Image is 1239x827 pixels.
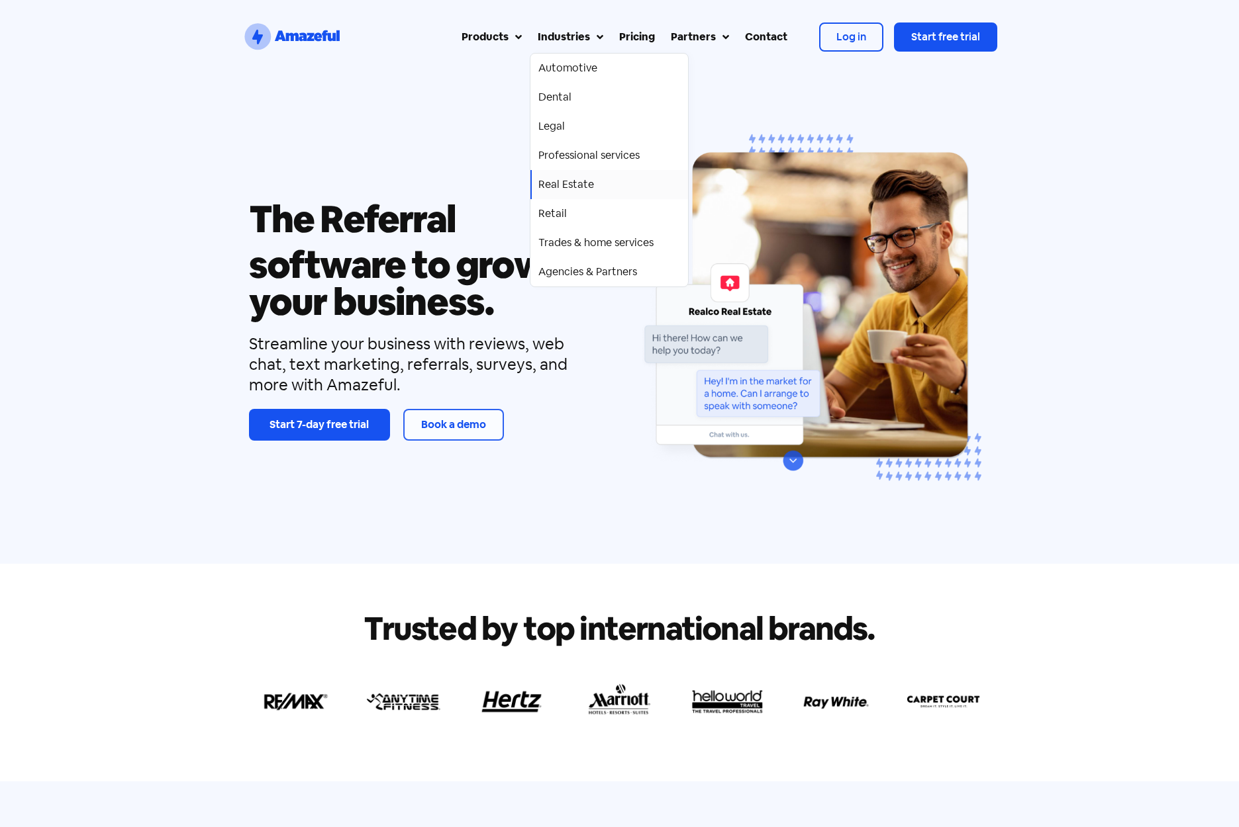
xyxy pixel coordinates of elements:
a: Agencies & Partners [530,257,688,286]
a: Pricing [611,21,663,53]
a: Real Estate [530,170,688,199]
a: Legal [530,112,688,141]
h2: Trusted by top international brands. [249,613,991,644]
span: Start 7-day free trial [270,417,369,431]
a: SVG link [242,21,342,53]
div: Professional services [538,148,640,163]
div: Legal [538,118,565,134]
a: Book a demo [403,409,504,441]
div: Agencies & Partners [538,264,637,280]
div: Trades & home services [538,235,654,251]
span: Start free trial [911,30,980,44]
div: Dental [538,89,571,105]
span: Book a demo [421,417,486,431]
a: Contact [737,21,795,53]
div: Retail [538,206,567,222]
a: Dental [530,83,688,112]
div: Contact [745,29,787,45]
a: Log in [819,22,883,52]
div: Pricing [619,29,655,45]
div: Industries [538,29,590,45]
h1: software to grow your business. [249,246,601,320]
div: Partners [671,29,716,45]
a: Professional services [530,141,688,170]
div: Streamline your business with reviews, web chat, text marketing, referrals, surveys, and more wit... [249,333,601,396]
a: Start 7-day free trial [249,409,390,441]
div: Real Estate [538,177,594,193]
a: Partners [663,21,737,53]
span: Log in [836,30,866,44]
a: Industries [530,21,611,53]
div: Automotive [538,60,597,76]
a: Automotive [530,54,688,83]
a: Products [454,21,530,53]
a: Start free trial [894,22,997,52]
a: Trades & home services [530,228,688,257]
div: Products [462,29,509,45]
a: Retail [530,199,688,228]
span: The [249,196,315,241]
div: Carousel | Horizontal scrolling: Arrow Left & Right [638,123,991,515]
